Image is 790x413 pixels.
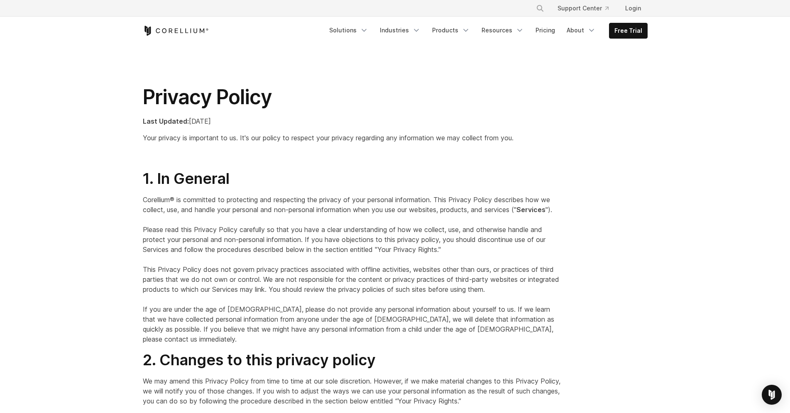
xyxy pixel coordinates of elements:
a: Corellium Home [143,26,209,36]
p: We may amend this Privacy Policy from time to time at our sole discretion. However, if we make ma... [143,376,561,406]
strong: Last Updated: [143,117,189,125]
a: About [562,23,601,38]
p: Your privacy is important to us. It's our policy to respect your privacy regarding any informatio... [143,133,561,143]
a: Support Center [551,1,615,16]
h2: 1. In General [143,169,561,188]
a: Resources [477,23,529,38]
div: Navigation Menu [526,1,648,16]
strong: Services [516,205,545,214]
a: Pricing [531,23,560,38]
h1: Privacy Policy [143,85,561,110]
div: Navigation Menu [324,23,648,39]
a: Login [619,1,648,16]
a: Industries [375,23,426,38]
a: Solutions [324,23,373,38]
p: Corellium® is committed to protecting and respecting the privacy of your personal information. Th... [143,195,561,344]
a: Products [427,23,475,38]
button: Search [533,1,548,16]
div: Open Intercom Messenger [762,385,782,405]
h2: 2. Changes to this privacy policy [143,351,561,369]
a: Free Trial [609,23,647,38]
p: [DATE] [143,116,561,126]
